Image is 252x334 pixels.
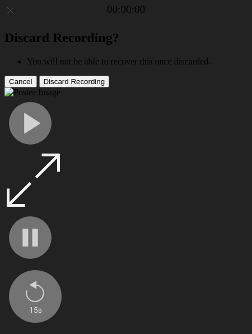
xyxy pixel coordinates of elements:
img: Poster Image [4,87,60,98]
h2: Discard Recording? [4,30,248,45]
button: Discard Recording [39,76,110,87]
li: You will not be able to recover this once discarded. [27,57,248,67]
button: Cancel [4,76,37,87]
a: 00:00:00 [107,3,145,16]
